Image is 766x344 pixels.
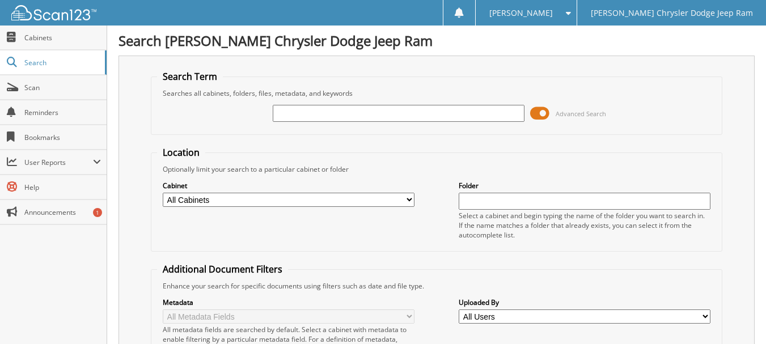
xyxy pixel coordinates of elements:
div: Select a cabinet and begin typing the name of the folder you want to search in. If the name match... [459,211,710,240]
label: Folder [459,181,710,190]
span: Cabinets [24,33,101,43]
span: [PERSON_NAME] Chrysler Dodge Jeep Ram [591,10,753,16]
div: Optionally limit your search to a particular cabinet or folder [157,164,716,174]
div: Enhance your search for specific documents using filters such as date and file type. [157,281,716,291]
label: Cabinet [163,181,414,190]
span: Scan [24,83,101,92]
span: Announcements [24,207,101,217]
label: Metadata [163,298,414,307]
span: [PERSON_NAME] [489,10,553,16]
span: Help [24,182,101,192]
span: Bookmarks [24,133,101,142]
span: User Reports [24,158,93,167]
legend: Search Term [157,70,223,83]
label: Uploaded By [459,298,710,307]
span: Advanced Search [556,109,606,118]
legend: Location [157,146,205,159]
span: Reminders [24,108,101,117]
div: Searches all cabinets, folders, files, metadata, and keywords [157,88,716,98]
span: Search [24,58,99,67]
div: 1 [93,208,102,217]
legend: Additional Document Filters [157,263,288,275]
img: scan123-logo-white.svg [11,5,96,20]
h1: Search [PERSON_NAME] Chrysler Dodge Jeep Ram [119,31,755,50]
